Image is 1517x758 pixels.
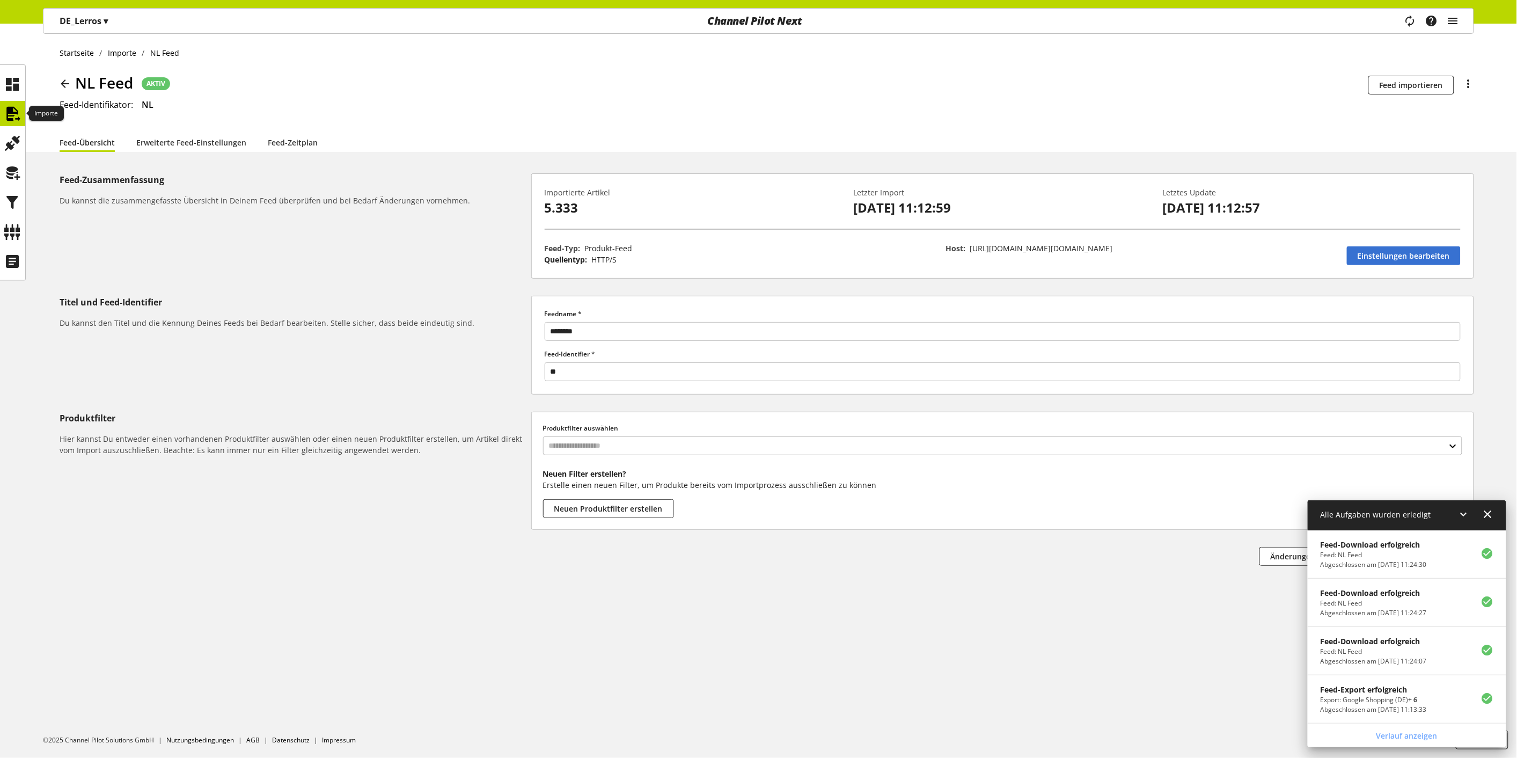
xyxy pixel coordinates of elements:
span: Alle Aufgaben wurden erledigt [1321,509,1431,520]
a: Feed-Download erfolgreichFeed: NL FeedAbgeschlossen am [DATE] 11:24:07 [1308,627,1506,675]
p: Feed: NL Feed [1321,647,1427,657]
span: Produkt-Feed [585,243,633,253]
p: Feed-Download erfolgreich [1321,539,1427,550]
span: NL Feed [75,71,133,94]
p: Letzter Import [854,187,1152,198]
p: Feed-Download erfolgreich [1321,587,1427,599]
p: Feed-Export erfolgreich [1321,684,1427,695]
span: Feed importieren [1380,79,1443,91]
span: Neuen Produktfilter erstellen [554,503,663,514]
a: Feed-Download erfolgreichFeed: NL FeedAbgeschlossen am [DATE] 11:24:30 [1308,530,1506,578]
span: Quellentyp: [545,254,588,265]
h6: Du kannst den Titel und die Kennung Deines Feeds bei Bedarf bearbeiten. Stelle sicher, dass beide... [60,317,527,329]
button: Neuen Produktfilter erstellen [543,499,674,518]
button: Feed importieren [1368,76,1454,94]
a: Einstellungen bearbeiten [1347,246,1461,265]
a: Nutzungsbedingungen [166,735,234,745]
span: https://feedfiles.woolytech.com/lerros-shop.myshopify.com/7tN8-yo13c.xml [970,243,1112,253]
span: Feed-Identifier * [545,349,596,359]
span: Feed-Identifikator: [60,99,133,111]
h6: Du kannst die zusammengefasste Übersicht in Deinem Feed überprüfen und bei Bedarf Änderungen vorn... [60,195,527,206]
a: Feed-Export erfolgreichExport: Google Shopping (DE)+ 6Abgeschlossen am [DATE] 11:13:33 [1308,675,1506,723]
span: Verlauf anzeigen [1376,730,1438,741]
p: DE_Lerros [60,14,108,27]
h5: Feed-Zusammenfassung [60,173,527,186]
label: Produktfilter auswählen [543,424,1462,433]
span: ▾ [104,15,108,27]
h5: Produktfilter [60,412,527,425]
p: Export: Google Shopping (DE) + 6 [1321,695,1427,705]
b: + 6 [1409,695,1418,704]
a: Erweiterte Feed-Einstellungen [136,137,246,148]
div: Importe [29,106,64,121]
p: Abgeschlossen am Aug 25, 2025, 11:24:27 [1321,608,1427,618]
span: Änderungen verwerfen [1271,551,1354,562]
p: Abgeschlossen am Aug 25, 2025, 11:13:33 [1321,705,1427,715]
a: Importe [102,47,142,59]
h5: Titel und Feed-Identifier [60,296,527,309]
a: AGB [246,735,260,745]
p: Importierte Artikel [545,187,842,198]
p: Abgeschlossen am Aug 25, 2025, 11:24:30 [1321,560,1427,570]
p: Feed: NL Feed [1321,599,1427,608]
a: Startseite [60,47,100,59]
p: Letztes Update [1163,187,1461,198]
span: Einstellungen bearbeiten [1358,250,1450,261]
a: Verlauf anzeigen [1310,726,1504,745]
span: NL [142,99,153,111]
button: Änderungen verwerfen [1259,547,1366,566]
a: Datenschutz [272,735,310,745]
nav: main navigation [43,8,1474,34]
span: Feedname * [545,309,582,318]
p: Erstelle einen neuen Filter, um Produkte bereits vom Importprozess ausschließen zu können [543,479,1462,491]
b: Neuen Filter erstellen? [543,469,627,479]
p: 5.333 [545,198,842,217]
span: HTTP/S [592,254,617,265]
a: Feed-Zeitplan [268,137,318,148]
p: Feed: NL Feed [1321,550,1427,560]
li: ©2025 Channel Pilot Solutions GmbH [43,735,166,745]
p: [DATE] 11:12:59 [854,198,1152,217]
p: Feed-Download erfolgreich [1321,636,1427,647]
span: AKTIV [146,79,165,89]
span: Feed-Typ: [545,243,581,253]
a: Feed-Übersicht [60,137,115,148]
span: Host: [946,243,965,253]
a: Impressum [322,735,356,745]
h6: Hier kannst Du entweder einen vorhandenen Produktfilter auswählen oder einen neuen Produktfilter ... [60,433,527,456]
p: Abgeschlossen am Aug 25, 2025, 11:24:07 [1321,657,1427,666]
p: [DATE] 11:12:57 [1163,198,1461,217]
a: Feed-Download erfolgreichFeed: NL FeedAbgeschlossen am [DATE] 11:24:27 [1308,579,1506,626]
